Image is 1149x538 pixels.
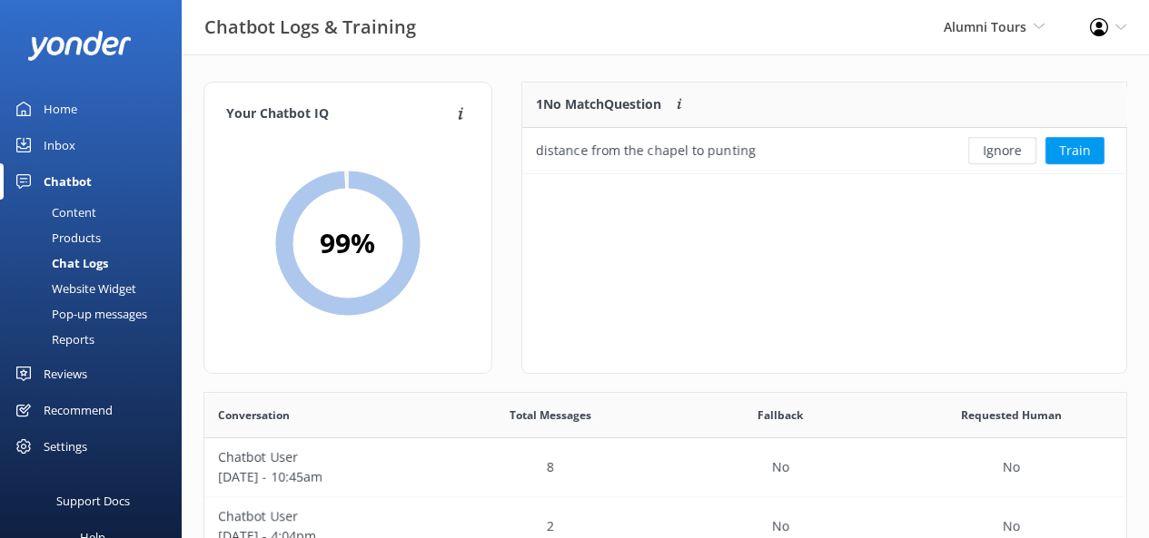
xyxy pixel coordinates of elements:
div: Content [11,200,96,225]
div: Products [11,225,101,250]
p: No [1003,516,1020,536]
div: Home [44,91,77,127]
div: Chat Logs [11,250,108,276]
h4: Your Chatbot IQ [226,104,452,124]
div: row [204,438,1126,497]
div: Reviews [44,356,87,392]
button: Train [1045,137,1104,164]
a: Chat Logs [11,250,182,276]
div: Chatbot [44,163,92,200]
div: Reports [11,327,94,352]
p: No [772,516,789,536]
span: Requested Human [961,406,1062,424]
p: Chatbot User [218,506,421,526]
a: Products [11,225,182,250]
span: Conversation [218,406,290,424]
span: Total Messages [510,406,591,424]
div: Support Docs [56,483,130,519]
p: 2 [547,516,554,536]
h3: Chatbot Logs & Training [204,13,416,42]
p: Chatbot User [218,447,421,467]
a: Pop-up messages [11,301,182,327]
p: 1 No Match Question [536,94,661,114]
h2: 99 % [320,221,375,265]
span: Fallback [758,406,803,424]
div: Pop-up messages [11,301,147,327]
div: Settings [44,428,87,465]
a: Content [11,200,182,225]
div: Recommend [44,392,113,428]
p: 8 [547,457,554,477]
p: [DATE] - 10:45am [218,467,421,487]
div: row [522,128,1127,173]
p: No [1003,457,1020,477]
img: yonder-white-logo.png [27,31,132,61]
p: No [772,457,789,477]
div: grid [522,128,1127,173]
button: Ignore [968,137,1036,164]
a: Reports [11,327,182,352]
div: distance from the chapel to punting [536,141,756,161]
a: Website Widget [11,276,182,301]
div: Inbox [44,127,75,163]
span: Alumni Tours [944,18,1026,35]
div: Website Widget [11,276,136,301]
